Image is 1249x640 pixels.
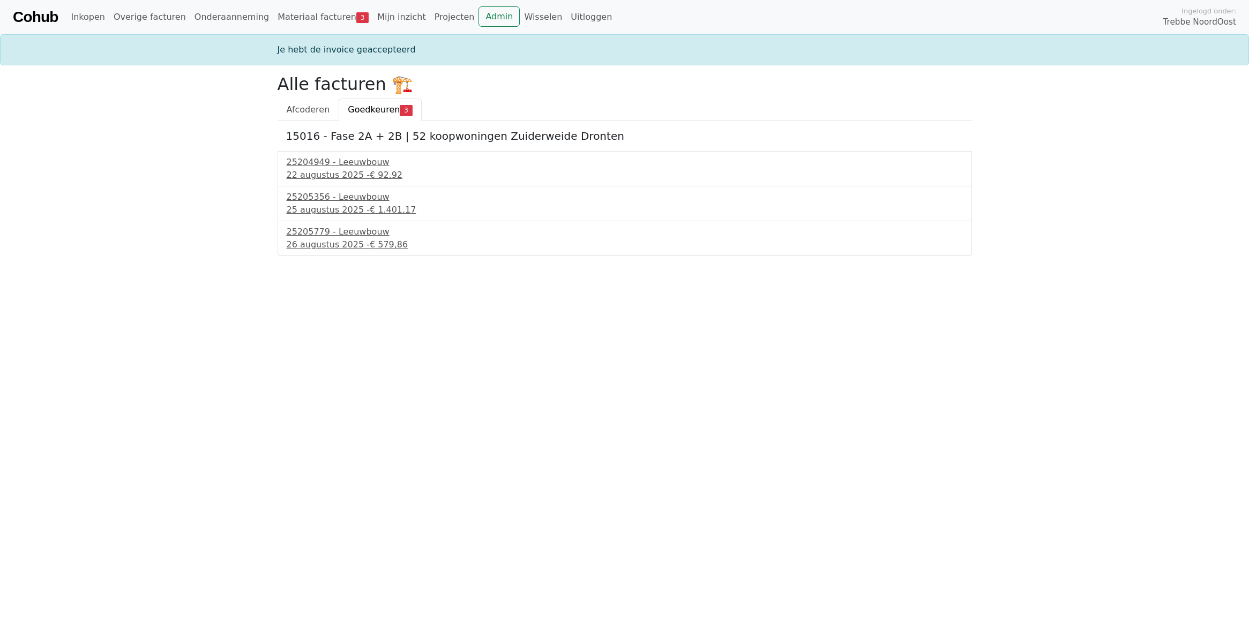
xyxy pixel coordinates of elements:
[287,169,963,182] div: 22 augustus 2025 -
[348,104,400,115] span: Goedkeuren
[356,12,369,23] span: 3
[400,105,412,116] span: 3
[273,6,373,28] a: Materiaal facturen3
[370,239,408,250] span: € 579,86
[109,6,190,28] a: Overige facturen
[287,225,963,238] div: 25205779 - Leeuwbouw
[278,99,339,121] a: Afcoderen
[370,170,402,180] span: € 92,92
[339,99,421,121] a: Goedkeuren3
[520,6,566,28] a: Wisselen
[287,156,963,169] div: 25204949 - Leeuwbouw
[370,205,416,215] span: € 1.401,17
[286,130,963,142] h5: 15016 - Fase 2A + 2B | 52 koopwoningen Zuiderweide Dronten
[66,6,109,28] a: Inkopen
[13,4,58,30] a: Cohub
[287,104,330,115] span: Afcoderen
[287,156,963,182] a: 25204949 - Leeuwbouw22 augustus 2025 -€ 92,92
[271,43,978,56] div: Je hebt de invoice geaccepteerd
[287,238,963,251] div: 26 augustus 2025 -
[287,191,963,204] div: 25205356 - Leeuwbouw
[1163,16,1236,28] span: Trebbe NoordOost
[287,204,963,216] div: 25 augustus 2025 -
[566,6,616,28] a: Uitloggen
[373,6,430,28] a: Mijn inzicht
[478,6,520,27] a: Admin
[287,225,963,251] a: 25205779 - Leeuwbouw26 augustus 2025 -€ 579,86
[1181,6,1236,16] span: Ingelogd onder:
[190,6,273,28] a: Onderaanneming
[287,191,963,216] a: 25205356 - Leeuwbouw25 augustus 2025 -€ 1.401,17
[430,6,479,28] a: Projecten
[278,74,972,94] h2: Alle facturen 🏗️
